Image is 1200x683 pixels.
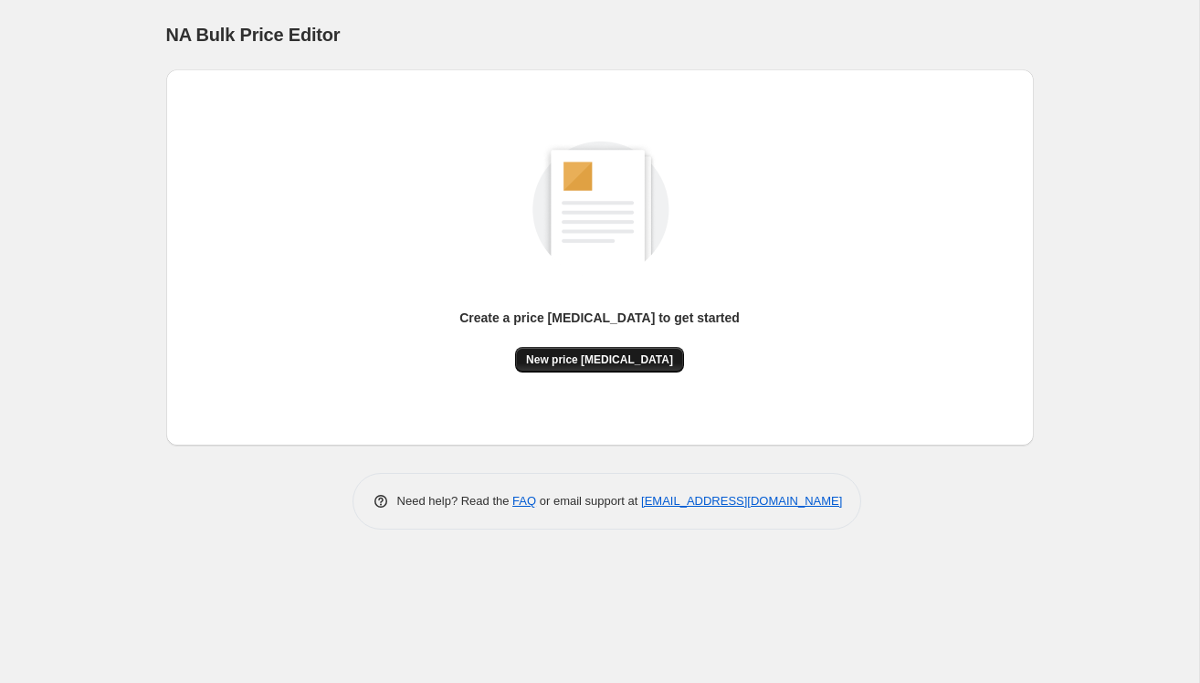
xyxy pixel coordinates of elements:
span: Need help? Read the [397,494,513,508]
span: New price [MEDICAL_DATA] [526,352,673,367]
button: New price [MEDICAL_DATA] [515,347,684,373]
span: or email support at [536,494,641,508]
a: [EMAIL_ADDRESS][DOMAIN_NAME] [641,494,842,508]
a: FAQ [512,494,536,508]
span: NA Bulk Price Editor [166,25,341,45]
p: Create a price [MEDICAL_DATA] to get started [459,309,740,327]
